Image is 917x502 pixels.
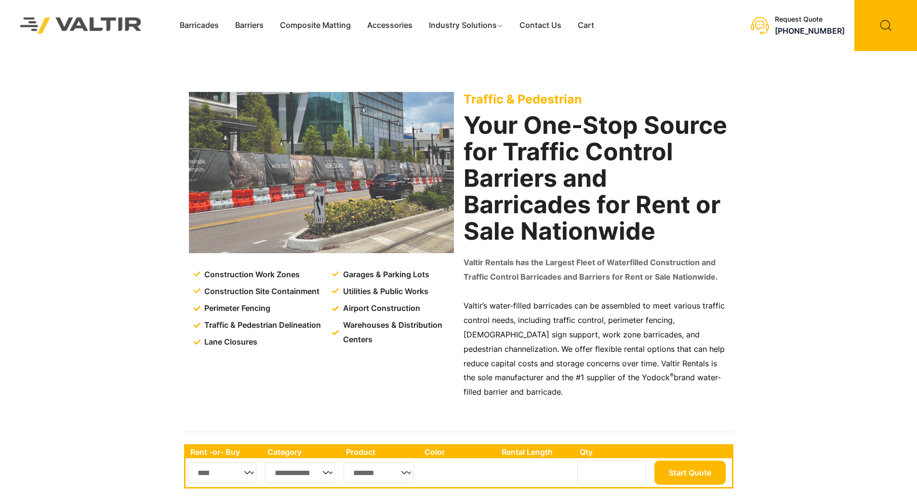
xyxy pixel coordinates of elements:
sup: ® [670,372,674,379]
button: Start Quote [654,461,726,485]
div: Request Quote [775,15,845,24]
h2: Your One-Stop Source for Traffic Control Barriers and Barricades for Rent or Sale Nationwide [464,112,729,245]
a: [PHONE_NUMBER] [775,26,845,36]
span: Construction Site Containment [202,284,319,299]
a: Contact Us [511,18,570,33]
p: Valtir’s water-filled barricades can be assembled to meet various traffic control needs, includin... [464,299,729,399]
span: Garages & Parking Lots [341,268,429,282]
th: Rent -or- Buy [186,446,263,458]
th: Product [341,446,420,458]
a: Accessories [359,18,421,33]
span: Traffic & Pedestrian Delineation [202,318,321,333]
th: Category [263,446,342,458]
a: Barriers [227,18,272,33]
th: Rental Length [497,446,575,458]
th: Qty [575,446,651,458]
a: Composite Matting [272,18,359,33]
span: Perimeter Fencing [202,301,270,316]
p: Traffic & Pedestrian [464,92,729,106]
span: Lane Closures [202,335,257,349]
a: Barricades [172,18,227,33]
span: Warehouses & Distribution Centers [341,318,456,347]
span: Airport Construction [341,301,420,316]
p: Valtir Rentals has the Largest Fleet of Waterfilled Construction and Traffic Control Barricades a... [464,256,729,284]
a: Cart [570,18,602,33]
span: Utilities & Public Works [341,284,428,299]
th: Color [420,446,497,458]
span: Construction Work Zones [202,268,300,282]
img: Valtir Rentals [7,5,155,47]
a: Industry Solutions [421,18,512,33]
